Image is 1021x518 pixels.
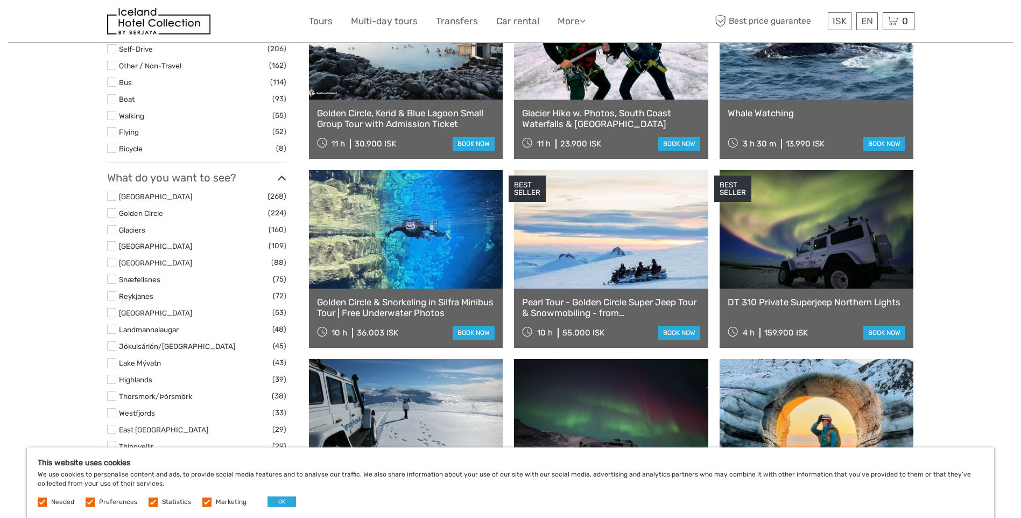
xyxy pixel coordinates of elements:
[269,223,286,236] span: (160)
[216,498,247,507] label: Marketing
[269,59,286,72] span: (162)
[119,409,155,417] a: Westfjords
[119,95,135,103] a: Boat
[119,61,181,70] a: Other / Non-Travel
[119,292,153,300] a: Reykjanes
[119,342,235,351] a: Jökulsárlón/[GEOGRAPHIC_DATA]
[900,16,910,26] span: 0
[558,13,586,29] a: More
[728,108,906,118] a: Whale Watching
[267,190,286,202] span: (268)
[38,458,983,467] h5: This website uses cookies
[272,373,286,386] span: (39)
[332,328,347,338] span: 10 h
[355,139,396,149] div: 30.900 ISK
[786,139,825,149] div: 13.990 ISK
[863,137,905,151] a: book now
[273,290,286,302] span: (72)
[658,137,700,151] a: book now
[119,275,160,284] a: Snæfellsnes
[453,137,495,151] a: book now
[272,323,286,335] span: (48)
[273,356,286,369] span: (43)
[119,425,208,434] a: East [GEOGRAPHIC_DATA]
[107,171,286,184] h3: What do you want to see?
[119,192,192,201] a: [GEOGRAPHIC_DATA]
[119,144,143,153] a: Bicycle
[267,43,286,55] span: (206)
[107,8,210,34] img: 481-8f989b07-3259-4bb0-90ed-3da368179bdc_logo_small.jpg
[351,13,418,29] a: Multi-day tours
[272,109,286,122] span: (55)
[119,242,192,250] a: [GEOGRAPHIC_DATA]
[714,176,751,202] div: BEST SELLER
[453,326,495,340] a: book now
[51,498,74,507] label: Needed
[119,375,152,384] a: Highlands
[317,108,495,130] a: Golden Circle, Kerid & Blue Lagoon Small Group Tour with Admission Ticket
[119,309,192,317] a: [GEOGRAPHIC_DATA]
[119,45,153,53] a: Self-Drive
[272,423,286,436] span: (29)
[743,139,776,149] span: 3 h 30 m
[270,76,286,88] span: (114)
[522,297,700,319] a: Pearl Tour - Golden Circle Super Jeep Tour & Snowmobiling - from [GEOGRAPHIC_DATA]
[268,207,286,219] span: (224)
[27,447,994,518] div: We use cookies to personalise content and ads, to provide social media features and to analyse ou...
[713,12,825,30] span: Best price guarantee
[119,359,161,367] a: Lake Mývatn
[272,407,286,419] span: (33)
[658,326,700,340] a: book now
[272,93,286,105] span: (93)
[273,340,286,352] span: (45)
[833,16,847,26] span: ISK
[119,226,145,234] a: Glaciers
[856,12,878,30] div: EN
[15,19,122,27] p: We're away right now. Please check back later!
[119,325,179,334] a: Landmannalaugar
[119,78,132,87] a: Bus
[273,273,286,285] span: (75)
[317,297,495,319] a: Golden Circle & Snorkeling in Silfra Minibus Tour | Free Underwater Photos
[357,328,398,338] div: 36.003 ISK
[764,328,808,338] div: 159.900 ISK
[496,13,539,29] a: Car rental
[560,139,601,149] div: 23.900 ISK
[863,326,905,340] a: book now
[119,442,153,451] a: Thingvellir
[162,498,191,507] label: Statistics
[267,496,296,507] button: OK
[272,390,286,402] span: (38)
[562,328,604,338] div: 55.000 ISK
[271,256,286,269] span: (88)
[276,142,286,155] span: (8)
[124,17,137,30] button: Open LiveChat chat widget
[272,306,286,319] span: (53)
[522,108,700,130] a: Glacier Hike w. Photos, South Coast Waterfalls & [GEOGRAPHIC_DATA]
[99,498,137,507] label: Preferences
[119,258,192,267] a: [GEOGRAPHIC_DATA]
[269,240,286,252] span: (109)
[272,125,286,138] span: (52)
[537,139,551,149] span: 11 h
[119,111,144,120] a: Walking
[743,328,755,338] span: 4 h
[272,440,286,452] span: (29)
[309,13,333,29] a: Tours
[537,328,553,338] span: 10 h
[436,13,478,29] a: Transfers
[119,128,139,136] a: Flying
[728,297,906,307] a: DT 310 Private Superjeep Northern Lights
[119,392,192,401] a: Thorsmork/Þórsmörk
[119,209,163,218] a: Golden Circle
[332,139,345,149] span: 11 h
[509,176,546,202] div: BEST SELLER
